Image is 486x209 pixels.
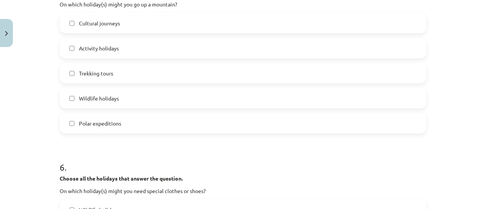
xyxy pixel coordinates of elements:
span: Cultural journeys [79,19,120,27]
p: On which holiday(s) might you need special clothes or shoes? [60,187,426,195]
p: On which holiday(s) might you go up a mountain? [60,0,426,8]
img: icon-close-lesson-0947bae3869378f0d4975bcd49f059093ad1ed9edebbc8119c70593378902aed.svg [5,31,8,36]
span: Polar expeditions [79,119,121,127]
input: Activity holidays [69,46,74,51]
strong: Choose all the holidays that answer the question. [60,175,183,182]
span: Wildlife holidays [79,94,119,102]
span: Activity holidays [79,44,119,52]
input: Wildlife holidays [69,96,74,101]
input: Cultural journeys [69,21,74,26]
input: Trekking tours [69,71,74,76]
span: Trekking tours [79,69,113,77]
input: Polar expeditions [69,121,74,126]
h1: 6 . [60,149,426,172]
